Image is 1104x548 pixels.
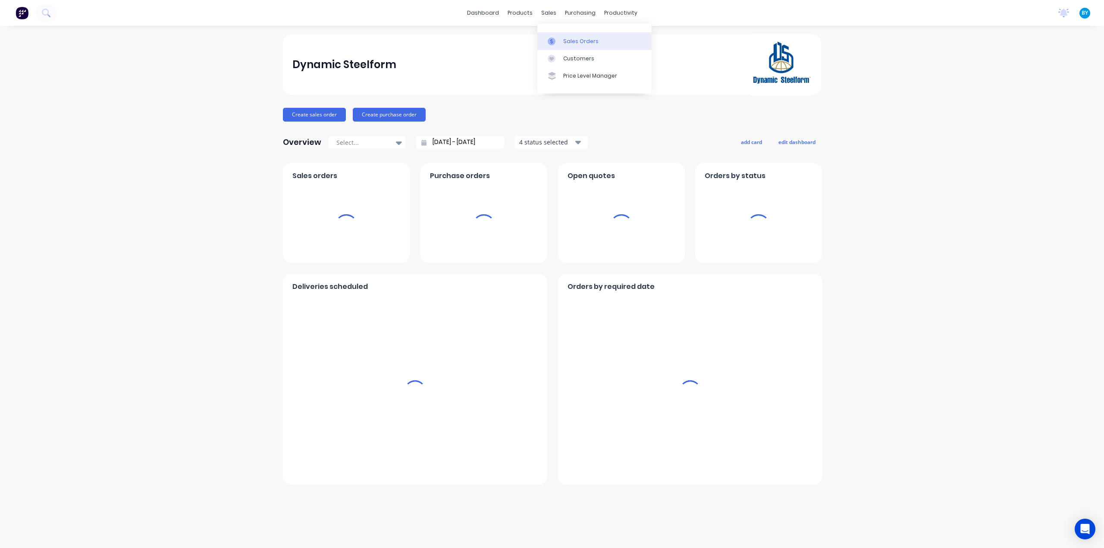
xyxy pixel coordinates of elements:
[568,282,655,292] span: Orders by required date
[503,6,537,19] div: products
[773,136,821,147] button: edit dashboard
[537,67,652,85] a: Price Level Manager
[561,6,600,19] div: purchasing
[514,136,588,149] button: 4 status selected
[537,50,652,67] a: Customers
[292,56,396,73] div: Dynamic Steelform
[353,108,426,122] button: Create purchase order
[283,134,321,151] div: Overview
[705,171,765,181] span: Orders by status
[292,171,337,181] span: Sales orders
[430,171,490,181] span: Purchase orders
[519,138,574,147] div: 4 status selected
[16,6,28,19] img: Factory
[563,38,599,45] div: Sales Orders
[283,108,346,122] button: Create sales order
[537,6,561,19] div: sales
[563,55,594,63] div: Customers
[1082,9,1088,17] span: BY
[463,6,503,19] a: dashboard
[537,32,652,50] a: Sales Orders
[292,282,368,292] span: Deliveries scheduled
[563,72,617,80] div: Price Level Manager
[568,171,615,181] span: Open quotes
[751,34,812,96] img: Dynamic Steelform
[1075,519,1095,539] div: Open Intercom Messenger
[600,6,642,19] div: productivity
[735,136,768,147] button: add card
